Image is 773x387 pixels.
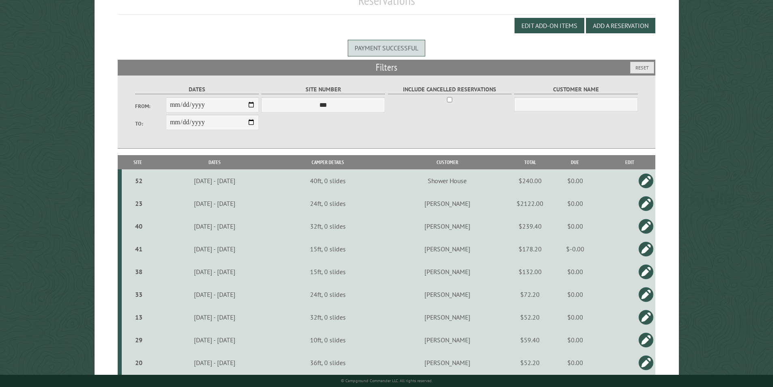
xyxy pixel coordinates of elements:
td: 24ft, 0 slides [275,192,381,215]
div: 40 [125,222,153,230]
div: Payment successful [348,40,425,56]
td: $0.00 [546,329,603,351]
td: [PERSON_NAME] [381,351,514,374]
td: 15ft, 0 slides [275,260,381,283]
div: 13 [125,313,153,321]
div: 23 [125,199,153,208]
td: [PERSON_NAME] [381,283,514,306]
td: $0.00 [546,260,603,283]
td: 10ft, 0 slides [275,329,381,351]
th: Site [122,155,154,169]
label: Include Cancelled Reservations [388,85,512,94]
button: Edit Add-on Items [515,18,584,33]
td: Shower House [381,169,514,192]
div: [DATE] - [DATE] [155,245,274,253]
label: From: [135,102,166,110]
h2: Filters [118,60,656,75]
div: 38 [125,268,153,276]
th: Customer [381,155,514,169]
th: Edit [604,155,656,169]
td: [PERSON_NAME] [381,215,514,238]
div: 52 [125,177,153,185]
td: $240.00 [514,169,546,192]
div: [DATE] - [DATE] [155,199,274,208]
label: Site Number [261,85,385,94]
div: [DATE] - [DATE] [155,359,274,367]
label: To: [135,120,166,128]
th: Total [514,155,546,169]
button: Add a Reservation [586,18,655,33]
th: Due [546,155,603,169]
td: [PERSON_NAME] [381,306,514,329]
td: $2122.00 [514,192,546,215]
div: 29 [125,336,153,344]
td: 36ft, 0 slides [275,351,381,374]
td: $72.20 [514,283,546,306]
td: [PERSON_NAME] [381,238,514,260]
td: 40ft, 0 slides [275,169,381,192]
td: $0.00 [546,215,603,238]
th: Camper Details [275,155,381,169]
div: 20 [125,359,153,367]
small: © Campground Commander LLC. All rights reserved. [341,378,433,383]
div: 41 [125,245,153,253]
td: [PERSON_NAME] [381,260,514,283]
td: [PERSON_NAME] [381,192,514,215]
td: $0.00 [546,351,603,374]
td: $239.40 [514,215,546,238]
button: Reset [630,62,654,74]
td: $0.00 [546,283,603,306]
td: $0.00 [546,169,603,192]
div: [DATE] - [DATE] [155,336,274,344]
label: Dates [135,85,259,94]
td: $59.40 [514,329,546,351]
th: Dates [154,155,275,169]
td: 24ft, 0 slides [275,283,381,306]
td: $132.00 [514,260,546,283]
td: 32ft, 0 slides [275,306,381,329]
td: 32ft, 0 slides [275,215,381,238]
td: 15ft, 0 slides [275,238,381,260]
td: $178.20 [514,238,546,260]
div: [DATE] - [DATE] [155,222,274,230]
td: $0.00 [546,192,603,215]
div: [DATE] - [DATE] [155,313,274,321]
div: [DATE] - [DATE] [155,177,274,185]
td: $52.20 [514,306,546,329]
label: Customer Name [514,85,638,94]
td: $52.20 [514,351,546,374]
td: $-0.00 [546,238,603,260]
td: [PERSON_NAME] [381,329,514,351]
div: 33 [125,290,153,298]
td: $0.00 [546,306,603,329]
div: [DATE] - [DATE] [155,290,274,298]
div: [DATE] - [DATE] [155,268,274,276]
